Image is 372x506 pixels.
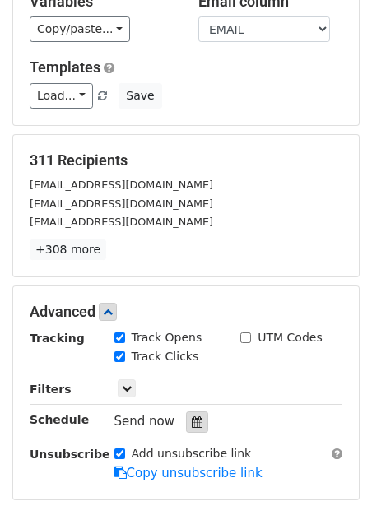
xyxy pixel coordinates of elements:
[30,216,213,228] small: [EMAIL_ADDRESS][DOMAIN_NAME]
[30,239,106,260] a: +308 more
[119,83,161,109] button: Save
[30,151,342,169] h5: 311 Recipients
[114,414,175,429] span: Send now
[258,329,322,346] label: UTM Codes
[30,83,93,109] a: Load...
[30,448,110,461] strong: Unsubscribe
[30,197,213,210] small: [EMAIL_ADDRESS][DOMAIN_NAME]
[30,179,213,191] small: [EMAIL_ADDRESS][DOMAIN_NAME]
[114,466,263,480] a: Copy unsubscribe link
[30,413,89,426] strong: Schedule
[30,303,342,321] h5: Advanced
[132,445,252,462] label: Add unsubscribe link
[290,427,372,506] iframe: Chat Widget
[30,383,72,396] strong: Filters
[30,16,130,42] a: Copy/paste...
[132,329,202,346] label: Track Opens
[30,332,85,345] strong: Tracking
[30,58,100,76] a: Templates
[132,348,199,365] label: Track Clicks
